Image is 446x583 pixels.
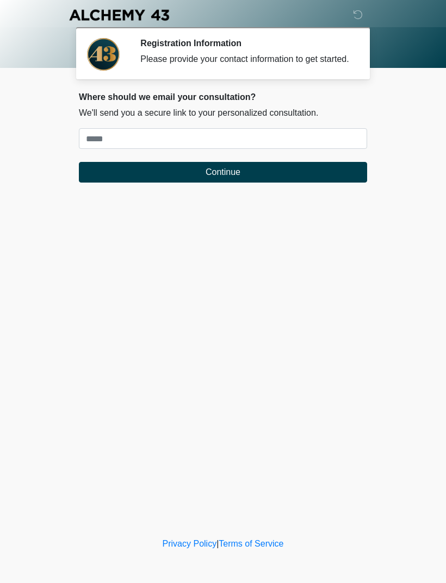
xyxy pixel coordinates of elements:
[79,106,367,120] p: We'll send you a secure link to your personalized consultation.
[140,53,351,66] div: Please provide your contact information to get started.
[87,38,120,71] img: Agent Avatar
[219,539,283,548] a: Terms of Service
[79,162,367,183] button: Continue
[140,38,351,48] h2: Registration Information
[163,539,217,548] a: Privacy Policy
[216,539,219,548] a: |
[79,92,367,102] h2: Where should we email your consultation?
[68,8,170,22] img: Alchemy 43 Logo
